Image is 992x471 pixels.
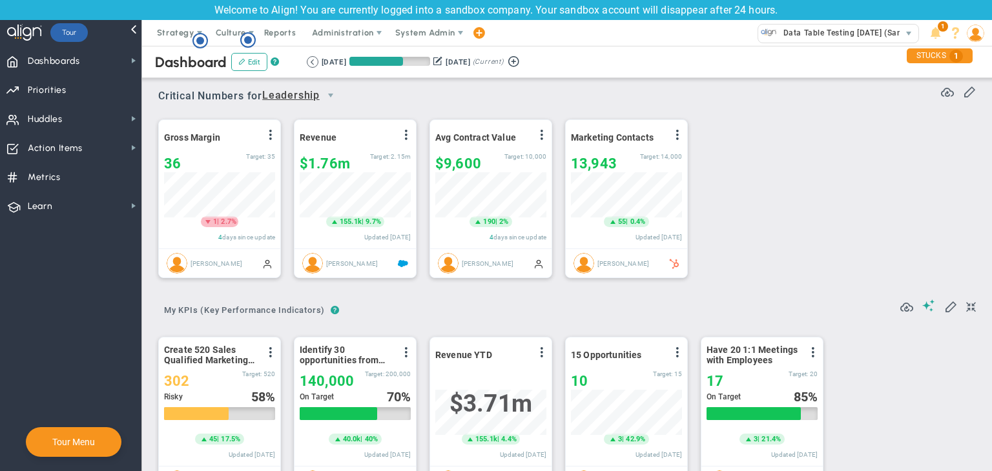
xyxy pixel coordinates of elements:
[155,54,227,71] span: Dashboard
[300,392,334,401] span: On Target
[754,434,758,445] span: 3
[386,370,411,377] span: 200,000
[571,132,654,143] span: Marketing Contacts
[216,28,246,37] span: Culture
[435,350,492,360] span: Revenue YTD
[490,234,493,241] span: 4
[771,451,818,458] span: Updated [DATE]
[674,370,682,377] span: 15
[761,25,777,41] img: 33593.Company.photo
[364,451,411,458] span: Updated [DATE]
[630,217,646,226] span: 0.4%
[191,259,242,266] span: [PERSON_NAME]
[499,217,508,226] span: 2%
[967,25,984,42] img: 64089.Person.photo
[300,373,354,389] span: 140,000
[349,57,430,66] div: Period Progress: 66% Day 60 of 90 with 30 remaining.
[501,435,517,443] span: 4.4%
[364,234,411,241] span: Updated [DATE]
[322,56,346,68] div: [DATE]
[573,253,594,274] img: Jane Wilson
[473,56,504,68] span: (Current)
[571,350,642,360] span: 15 Opportunities
[387,389,401,405] span: 70
[618,217,626,227] span: 55
[167,253,187,274] img: Jane Wilson
[164,373,189,389] span: 302
[597,259,649,266] span: [PERSON_NAME]
[707,345,800,365] span: Have 20 1:1 Meetings with Employees
[387,390,411,404] div: %
[449,390,532,417] span: $3,707,282
[213,217,217,227] span: 1
[326,259,378,266] span: [PERSON_NAME]
[635,234,682,241] span: Updated [DATE]
[229,451,275,458] span: Updated [DATE]
[28,193,52,220] span: Learn
[217,217,219,226] span: |
[925,20,945,46] li: Announcements
[810,370,818,377] span: 20
[164,392,183,401] span: Risky
[533,258,544,268] span: Manually Updated
[267,153,275,160] span: 35
[497,435,499,443] span: |
[640,153,659,160] span: Target:
[462,259,513,266] span: [PERSON_NAME]
[794,389,808,405] span: 85
[761,435,781,443] span: 21.4%
[300,345,393,365] span: Identify 30 opportunities from SmithCo resulting in $200K new sales
[922,299,935,312] span: Suggestions (AI Feature)
[343,434,361,445] span: 40.0k
[483,217,495,227] span: 190
[300,155,350,172] span: $1,758,367
[366,217,381,226] span: 9.7%
[435,155,481,172] span: $9,600
[395,28,455,37] span: System Admin
[500,451,546,458] span: Updated [DATE]
[622,435,624,443] span: |
[504,153,524,160] span: Target:
[661,153,682,160] span: 14,000
[360,435,362,443] span: |
[525,153,546,160] span: 10,000
[963,85,976,97] span: Edit or Add Critical Numbers
[362,217,364,226] span: |
[391,153,411,160] span: 2,154,350
[231,53,267,71] button: Edit
[164,345,258,365] span: Create 520 Sales Qualified Marketing Leads
[262,88,320,104] span: Leadership
[158,300,331,323] button: My KPIs (Key Performance Indicators)
[312,28,373,37] span: Administration
[221,435,240,443] span: 17.5%
[48,436,99,448] button: Tour Menu
[218,234,222,241] span: 4
[307,56,318,68] button: Go to previous period
[251,390,276,404] div: %
[571,155,617,172] span: 13,943
[938,21,948,32] span: 1
[370,153,389,160] span: Target:
[157,28,194,37] span: Strategy
[789,370,808,377] span: Target:
[907,48,973,63] div: STUCKS
[475,434,497,445] span: 155.1k
[217,435,219,443] span: |
[949,50,963,63] span: 1
[28,135,83,162] span: Action Items
[222,234,275,241] span: days since update
[945,20,966,46] li: Help & Frequently Asked Questions (FAQ)
[446,56,470,68] div: [DATE]
[398,258,408,268] span: Salesforce Enabled<br ></span>Sandbox: Quarterly Revenue
[302,253,323,274] img: Tom Johnson
[900,25,918,43] span: select
[495,217,497,226] span: |
[635,451,682,458] span: Updated [DATE]
[258,20,303,46] span: Reports
[758,435,759,443] span: |
[794,390,818,404] div: %
[28,164,61,191] span: Metrics
[777,25,924,41] span: Data Table Testing [DATE] (Sandbox)
[626,435,645,443] span: 42.9%
[28,48,80,75] span: Dashboards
